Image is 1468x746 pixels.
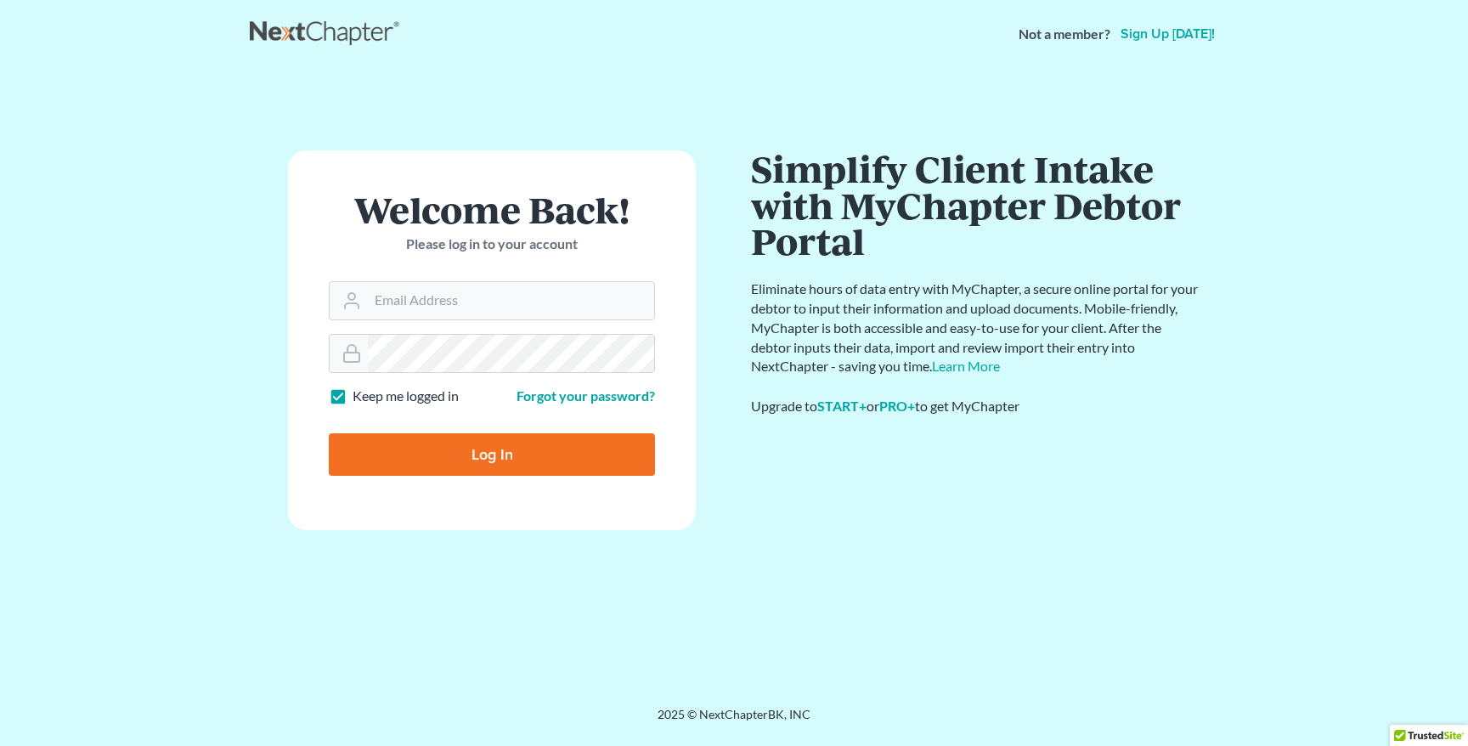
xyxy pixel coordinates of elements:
[1019,25,1110,44] strong: Not a member?
[329,235,655,254] p: Please log in to your account
[250,706,1218,737] div: 2025 © NextChapterBK, INC
[932,358,1000,374] a: Learn More
[751,280,1201,376] p: Eliminate hours of data entry with MyChapter, a secure online portal for your debtor to input the...
[879,398,915,414] a: PRO+
[1117,27,1218,41] a: Sign up [DATE]!
[329,433,655,476] input: Log In
[329,191,655,228] h1: Welcome Back!
[751,397,1201,416] div: Upgrade to or to get MyChapter
[817,398,867,414] a: START+
[517,387,655,404] a: Forgot your password?
[353,387,459,406] label: Keep me logged in
[751,150,1201,259] h1: Simplify Client Intake with MyChapter Debtor Portal
[368,282,654,319] input: Email Address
